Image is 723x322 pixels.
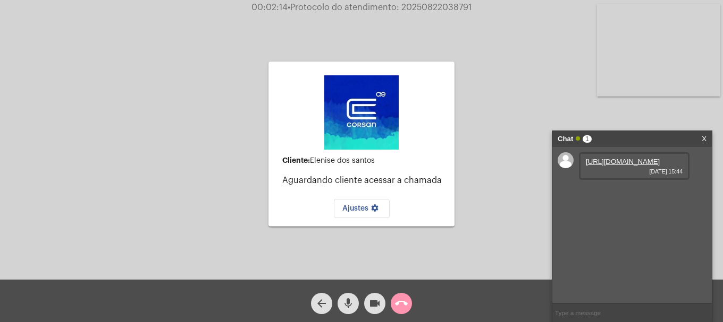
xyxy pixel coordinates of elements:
[583,135,592,143] span: 1
[368,297,381,310] mat-icon: videocam
[282,156,310,164] strong: Cliente:
[288,3,472,12] span: Protocolo do atendimento: 20250822038791
[342,205,381,212] span: Ajustes
[586,168,683,175] span: [DATE] 15:44
[558,131,573,147] strong: Chat
[702,131,707,147] a: X
[282,176,446,185] p: Aguardando cliente acessar a chamada
[315,297,328,310] mat-icon: arrow_back
[324,75,399,150] img: d4669ae0-8c07-2337-4f67-34b0df7f5ae4.jpeg
[334,199,390,218] button: Ajustes
[251,3,288,12] span: 00:02:14
[342,297,355,310] mat-icon: mic
[368,204,381,216] mat-icon: settings
[395,297,408,310] mat-icon: call_end
[552,303,712,322] input: Type a message
[288,3,290,12] span: •
[576,136,580,141] span: Online
[282,156,446,165] div: Elenise dos santos
[586,158,660,166] a: [URL][DOMAIN_NAME]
